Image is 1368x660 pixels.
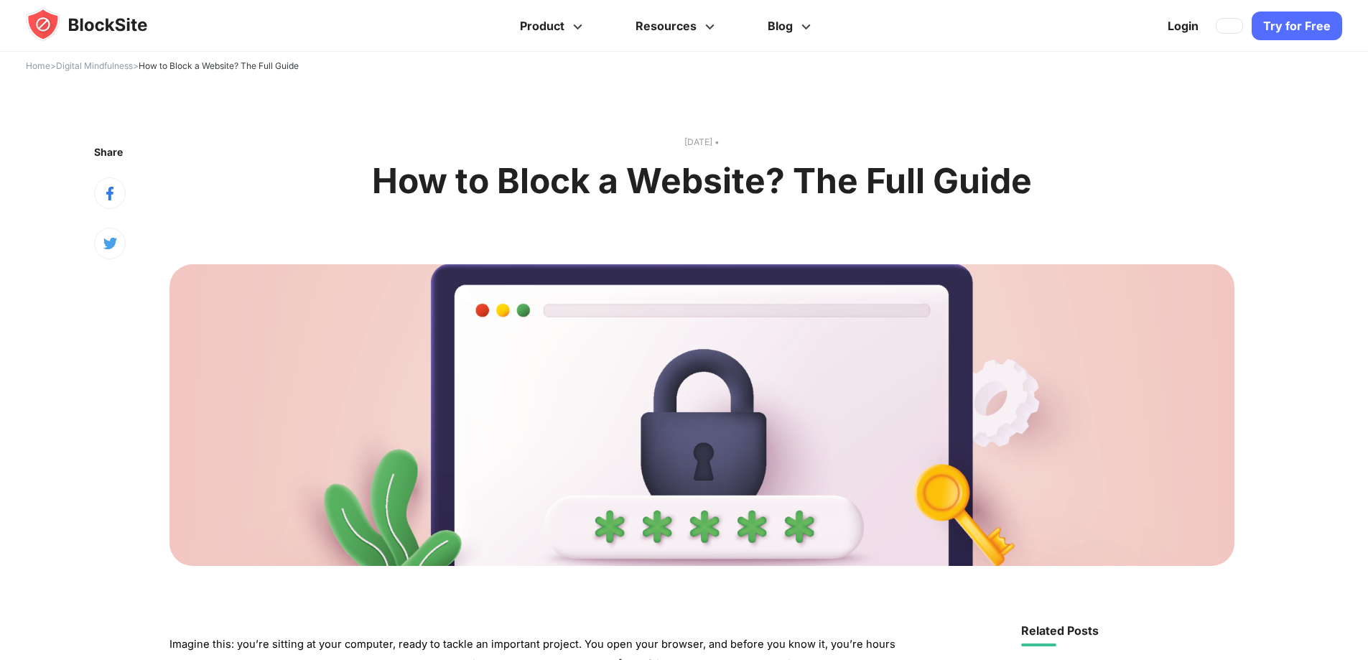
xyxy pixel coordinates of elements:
a: Digital Mindfulness [56,60,133,71]
text: [DATE] • [169,135,1234,149]
span: > > [26,60,299,71]
a: Try for Free [1252,11,1342,40]
img: blocksite-icon.5d769676.svg [26,7,175,42]
span: How to Block a Website? The Full Guide [139,60,299,71]
text: Share [94,146,123,158]
a: Home [26,60,50,71]
a: Login [1159,9,1207,43]
h1: How to Block a Website? The Full Guide [372,161,1032,201]
text: Related Posts [1021,623,1234,638]
img: How to Block a Website? The Full Guide [169,264,1234,566]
